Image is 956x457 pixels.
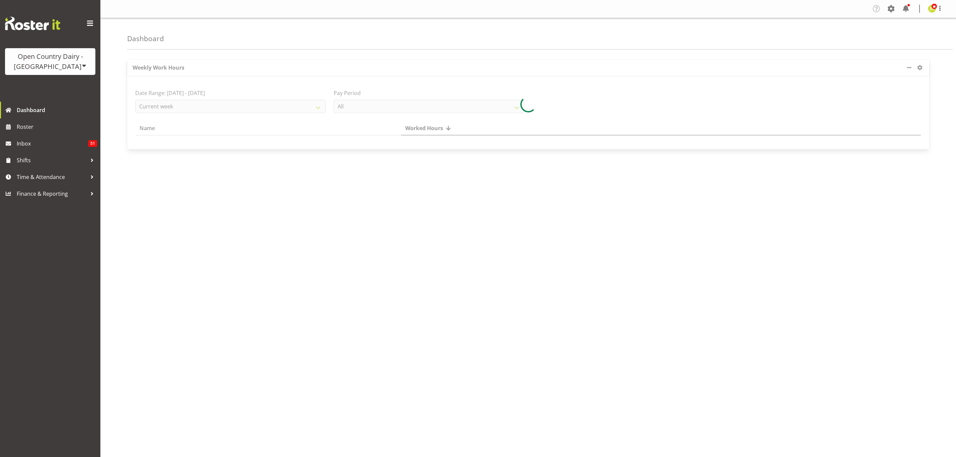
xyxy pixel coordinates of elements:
img: Rosterit website logo [5,17,60,30]
span: Finance & Reporting [17,189,87,199]
span: Dashboard [17,105,97,115]
span: Time & Attendance [17,172,87,182]
span: Inbox [17,139,88,149]
img: jessica-greenwood7429.jpg [928,5,936,13]
span: Roster [17,122,97,132]
span: 51 [88,140,97,147]
h4: Dashboard [127,35,164,42]
div: Open Country Dairy - [GEOGRAPHIC_DATA] [12,52,89,72]
span: Shifts [17,155,87,165]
